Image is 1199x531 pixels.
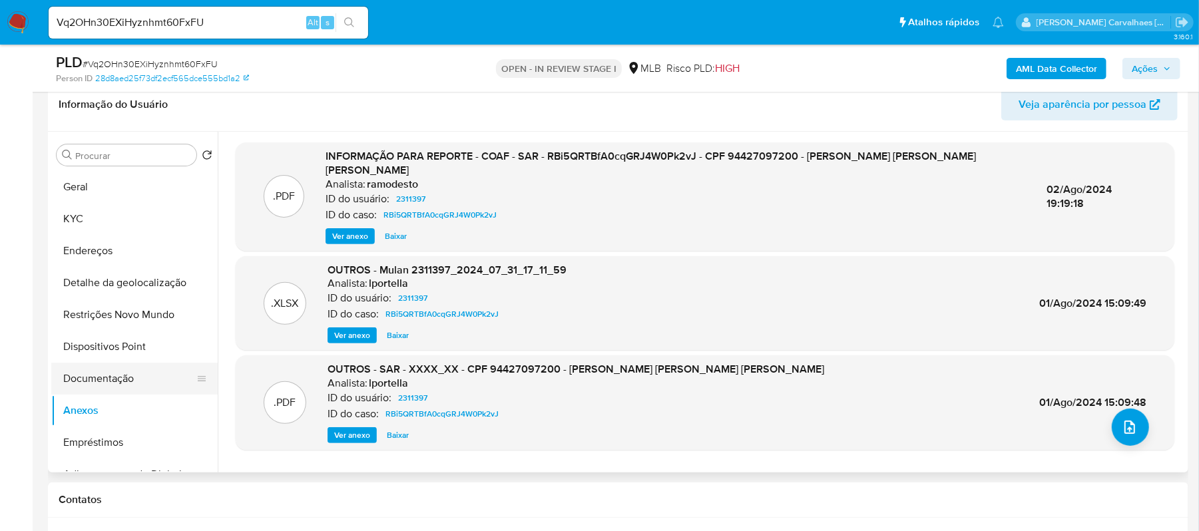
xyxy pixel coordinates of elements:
[391,191,431,207] a: 2311397
[1001,88,1178,120] button: Veja aparência por pessoa
[328,307,379,321] p: ID do caso:
[1175,15,1189,29] a: Sair
[59,98,168,111] h1: Informação do Usuário
[1047,182,1112,212] span: 02/Ago/2024 19:19:18
[75,150,191,162] input: Procurar
[328,262,567,277] span: OUTROS - Mulan 2311397_2024_07_31_17_11_59
[51,427,218,458] button: Empréstimos
[1132,58,1158,79] span: Ações
[51,363,207,395] button: Documentação
[666,61,740,76] span: Risco PLD:
[56,51,83,73] b: PLD
[1112,409,1149,446] button: upload-file
[328,291,391,305] p: ID do usuário:
[59,493,1178,506] h1: Contatos
[51,171,218,203] button: Geral
[380,327,415,343] button: Baixar
[272,296,299,311] p: .XLSX
[56,73,93,85] b: Person ID
[328,427,377,443] button: Ver anexo
[202,150,212,164] button: Retornar ao pedido padrão
[326,178,365,191] p: Analista:
[51,267,218,299] button: Detalhe da geolocalização
[496,59,622,78] p: OPEN - IN REVIEW STAGE I
[1016,58,1097,79] b: AML Data Collector
[993,17,1004,28] a: Notificações
[387,329,409,342] span: Baixar
[367,178,418,191] h6: ramodesto
[326,16,330,29] span: s
[380,406,504,422] a: RBi5QRTBfA0cqGRJ4W0Pk2vJ
[328,361,824,377] span: OUTROS - SAR - XXXX_XX - CPF 94427097200 - [PERSON_NAME] [PERSON_NAME] [PERSON_NAME]
[396,191,425,207] span: 2311397
[369,277,408,290] h6: lportella
[380,306,504,322] a: RBi5QRTBfA0cqGRJ4W0Pk2vJ
[908,15,979,29] span: Atalhos rápidos
[378,228,413,244] button: Baixar
[1037,16,1171,29] p: sara.carvalhaes@mercadopago.com.br
[1174,31,1192,42] span: 3.160.1
[385,230,407,243] span: Baixar
[326,148,976,178] span: INFORMAÇÃO PARA REPORTE - COAF - SAR - RBi5QRTBfA0cqGRJ4W0Pk2vJ - CPF 94427097200 - [PERSON_NAME]...
[393,390,433,406] a: 2311397
[385,306,499,322] span: RBi5QRTBfA0cqGRJ4W0Pk2vJ
[1007,58,1106,79] button: AML Data Collector
[369,377,408,390] h6: lportella
[385,406,499,422] span: RBi5QRTBfA0cqGRJ4W0Pk2vJ
[336,13,363,32] button: search-icon
[273,189,295,204] p: .PDF
[51,203,218,235] button: KYC
[1039,295,1146,311] span: 01/Ago/2024 15:09:49
[326,208,377,222] p: ID do caso:
[51,235,218,267] button: Endereços
[378,207,502,223] a: RBi5QRTBfA0cqGRJ4W0Pk2vJ
[380,427,415,443] button: Baixar
[1122,58,1180,79] button: Ações
[51,458,218,490] button: Adiantamentos de Dinheiro
[328,377,367,390] p: Analista:
[393,290,433,306] a: 2311397
[332,230,368,243] span: Ver anexo
[51,331,218,363] button: Dispositivos Point
[334,429,370,442] span: Ver anexo
[328,277,367,290] p: Analista:
[328,327,377,343] button: Ver anexo
[1019,88,1146,120] span: Veja aparência por pessoa
[308,16,318,29] span: Alt
[83,57,218,71] span: # Vq2OHn30EXiHyznhmt60FxFU
[387,429,409,442] span: Baixar
[51,299,218,331] button: Restrições Novo Mundo
[398,390,427,406] span: 2311397
[326,228,375,244] button: Ver anexo
[328,391,391,405] p: ID do usuário:
[326,192,389,206] p: ID do usuário:
[1039,395,1146,410] span: 01/Ago/2024 15:09:48
[62,150,73,160] button: Procurar
[328,407,379,421] p: ID do caso:
[51,395,218,427] button: Anexos
[383,207,497,223] span: RBi5QRTBfA0cqGRJ4W0Pk2vJ
[398,290,427,306] span: 2311397
[627,61,661,76] div: MLB
[334,329,370,342] span: Ver anexo
[49,14,368,31] input: Pesquise usuários ou casos...
[274,395,296,410] p: .PDF
[95,73,249,85] a: 28d8aed25f73df2ecf565dce555bd1a2
[715,61,740,76] span: HIGH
